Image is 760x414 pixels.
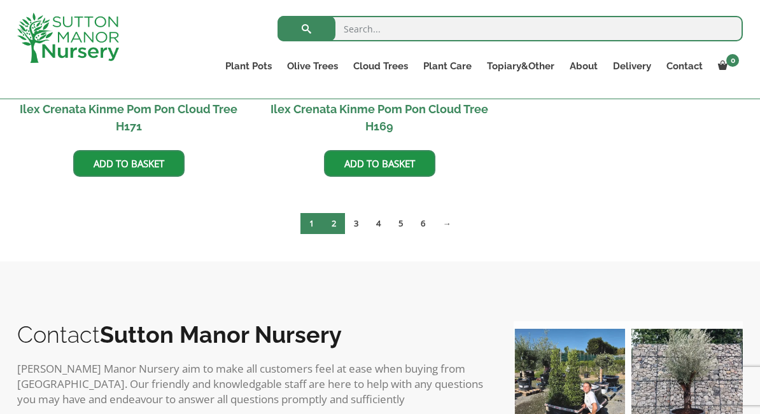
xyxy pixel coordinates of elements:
[323,213,345,234] a: Page 2
[345,213,367,234] a: Page 3
[605,57,659,75] a: Delivery
[659,57,710,75] a: Contact
[300,213,323,234] span: Page 1
[17,95,241,141] h2: Ilex Crenata Kinme Pom Pon Cloud Tree H171
[268,95,491,141] h2: Ilex Crenata Kinme Pom Pon Cloud Tree H169
[218,57,279,75] a: Plant Pots
[710,57,743,75] a: 0
[17,361,488,407] p: [PERSON_NAME] Manor Nursery aim to make all customers feel at ease when buying from [GEOGRAPHIC_D...
[479,57,562,75] a: Topiary&Other
[17,212,743,239] nav: Product Pagination
[562,57,605,75] a: About
[17,13,119,63] img: logo
[279,57,346,75] a: Olive Trees
[17,321,488,348] h2: Contact
[416,57,479,75] a: Plant Care
[278,16,743,41] input: Search...
[73,150,185,177] a: Add to basket: “Ilex Crenata Kinme Pom Pon Cloud Tree H171”
[346,57,416,75] a: Cloud Trees
[324,150,435,177] a: Add to basket: “Ilex Crenata Kinme Pom Pon Cloud Tree H169”
[100,321,342,348] b: Sutton Manor Nursery
[726,54,739,67] span: 0
[412,213,434,234] a: Page 6
[434,213,460,234] a: →
[390,213,412,234] a: Page 5
[367,213,390,234] a: Page 4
